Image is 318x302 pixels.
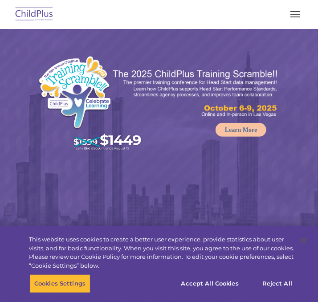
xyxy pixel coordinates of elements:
a: Learn More [216,123,266,137]
button: Cookies Settings [29,274,90,293]
div: This website uses cookies to create a better user experience, provide statistics about user visit... [29,235,295,270]
img: ChildPlus by Procare Solutions [13,4,55,25]
button: Accept All Cookies [176,274,244,293]
button: Reject All [249,274,305,293]
button: Close [294,231,314,250]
